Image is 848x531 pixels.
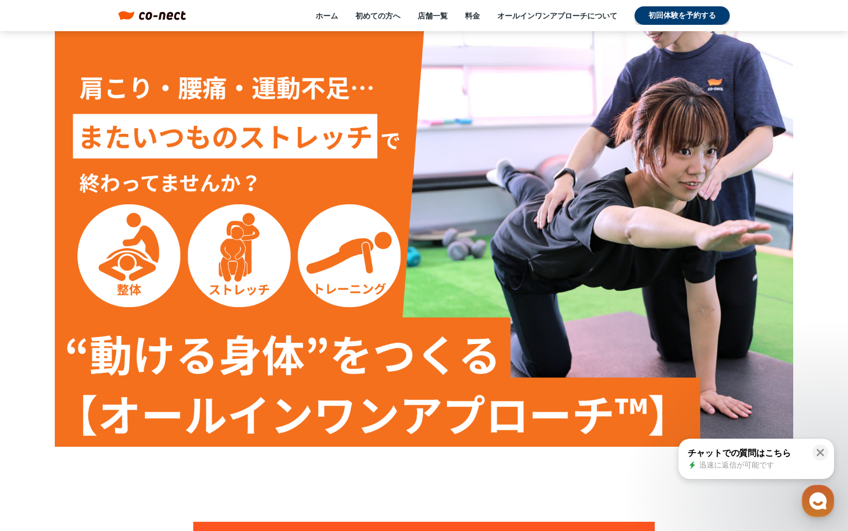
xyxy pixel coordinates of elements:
[316,10,338,21] a: ホーム
[635,6,730,25] a: 初回体験を予約する
[465,10,480,21] a: 料金
[355,10,400,21] a: 初めての方へ
[497,10,617,21] a: オールインワンアプローチについて
[418,10,448,21] a: 店舗一覧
